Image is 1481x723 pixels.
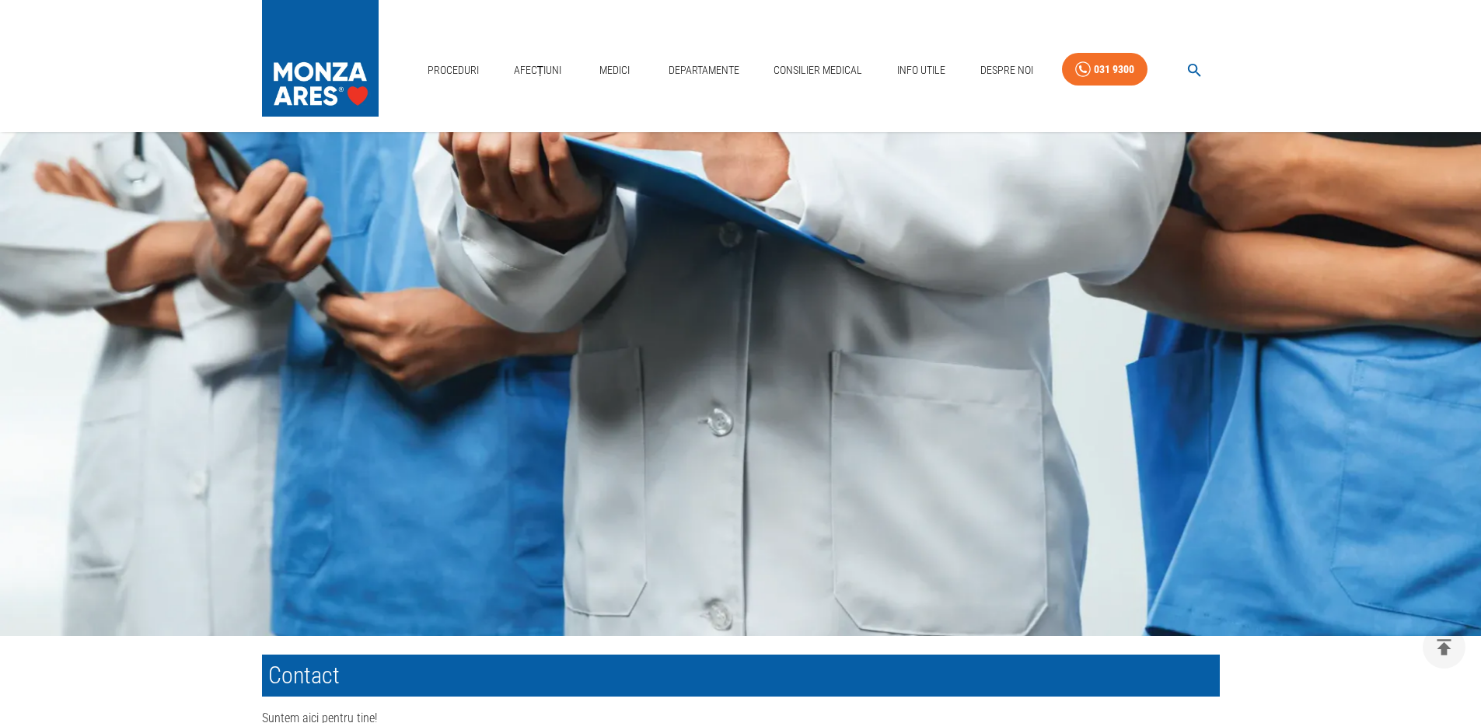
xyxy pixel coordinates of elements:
[891,54,952,86] a: Info Utile
[508,54,568,86] a: Afecțiuni
[662,54,746,86] a: Departamente
[590,54,640,86] a: Medici
[1094,60,1134,79] div: 031 9300
[767,54,868,86] a: Consilier Medical
[1062,53,1147,86] a: 031 9300
[421,54,485,86] a: Proceduri
[1423,626,1465,669] button: delete
[974,54,1039,86] a: Despre Noi
[262,655,1220,697] h1: Contact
